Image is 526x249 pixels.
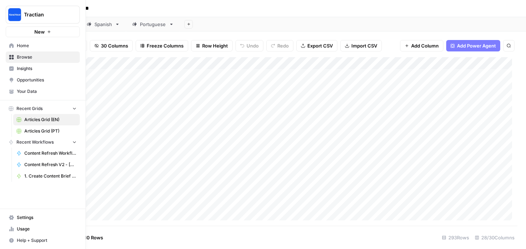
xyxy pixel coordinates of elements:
img: Tractian Logo [8,8,21,21]
a: Portuguese [126,17,180,31]
a: Content Refresh Workflow - [PERSON_NAME] [13,148,80,159]
button: Row Height [191,40,233,51]
a: Articles Grid (PT) [13,125,80,137]
span: Undo [247,42,259,49]
span: Content Refresh V2 - [PERSON_NAME] [24,161,77,168]
button: Add Column [400,40,443,51]
button: Import CSV [340,40,382,51]
a: 1. Create Content Brief from Keyword [13,170,80,182]
button: Workspace: Tractian [6,6,80,24]
button: Recent Grids [6,103,80,114]
a: Insights [6,63,80,74]
a: Browse [6,51,80,63]
button: Export CSV [296,40,337,51]
span: 1. Create Content Brief from Keyword [24,173,77,179]
span: Usage [17,226,77,232]
div: Spanish [94,21,112,28]
button: Redo [266,40,293,51]
span: Content Refresh Workflow - [PERSON_NAME] [24,150,77,156]
a: Settings [6,212,80,223]
span: Redo [277,42,289,49]
button: Help + Support [6,235,80,246]
span: Insights [17,65,77,72]
span: Articles Grid (EN) [24,116,77,123]
a: Articles Grid (EN) [13,114,80,125]
button: Recent Workflows [6,137,80,148]
span: Tractian [24,11,67,18]
div: 293 Rows [439,232,472,243]
span: Recent Workflows [16,139,54,145]
span: New [34,28,45,35]
a: Your Data [6,86,80,97]
span: Settings [17,214,77,221]
button: Undo [235,40,263,51]
span: Import CSV [351,42,377,49]
a: Home [6,40,80,51]
span: Add 10 Rows [74,234,103,241]
span: Articles Grid (PT) [24,128,77,134]
a: Spanish [81,17,126,31]
span: Add Column [411,42,439,49]
span: Opportunities [17,77,77,83]
span: Export CSV [307,42,333,49]
a: Usage [6,223,80,235]
span: Freeze Columns [147,42,184,49]
span: Add Power Agent [457,42,496,49]
a: Opportunities [6,74,80,86]
span: Home [17,43,77,49]
span: Your Data [17,88,77,95]
button: Freeze Columns [136,40,188,51]
span: 30 Columns [101,42,128,49]
button: 30 Columns [90,40,133,51]
div: Portuguese [140,21,166,28]
span: Row Height [202,42,228,49]
span: Recent Grids [16,105,43,112]
span: Help + Support [17,237,77,244]
a: Content Refresh V2 - [PERSON_NAME] [13,159,80,170]
div: 28/30 Columns [472,232,517,243]
button: Add Power Agent [446,40,500,51]
button: New [6,26,80,37]
span: Browse [17,54,77,60]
